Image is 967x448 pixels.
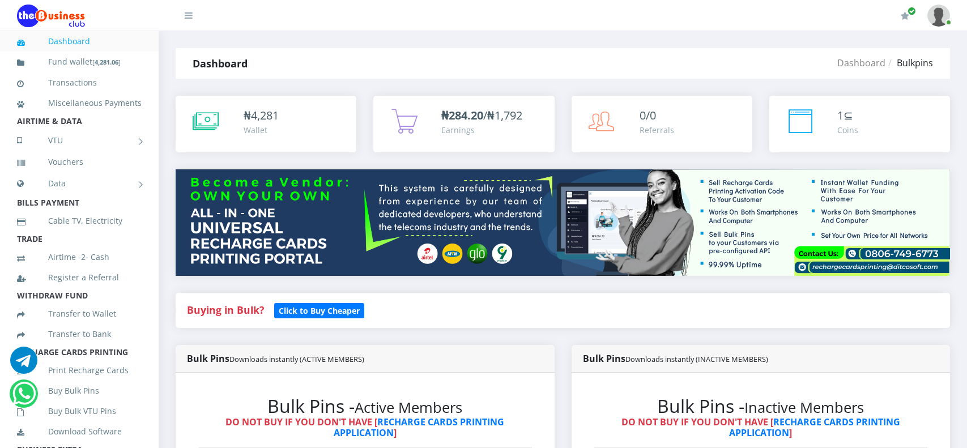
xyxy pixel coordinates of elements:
a: Chat for support [12,389,36,407]
small: Downloads instantly (INACTIVE MEMBERS) [625,354,768,364]
span: 0/0 [640,108,656,123]
a: Buy Bulk VTU Pins [17,398,142,424]
div: Wallet [244,124,279,136]
a: VTU [17,126,142,155]
strong: Bulk Pins [187,352,364,365]
a: 0/0 Referrals [572,96,752,152]
a: Buy Bulk Pins [17,378,142,404]
a: Chat for support [10,355,37,374]
strong: DO NOT BUY IF YOU DON'T HAVE [ ] [621,416,900,439]
a: Register a Referral [17,264,142,291]
div: Referrals [640,124,674,136]
a: Fund wallet[4,281.06] [17,49,142,75]
small: Active Members [355,398,462,417]
a: Miscellaneous Payments [17,90,142,116]
a: Download Software [17,419,142,445]
h2: Bulk Pins - [594,395,928,417]
a: Print Recharge Cards [17,357,142,383]
img: Logo [17,5,85,27]
a: Transactions [17,70,142,96]
strong: Dashboard [193,57,248,70]
a: Transfer to Wallet [17,301,142,327]
div: Coins [837,124,858,136]
a: RECHARGE CARDS PRINTING APPLICATION [729,416,900,439]
div: ⊆ [837,107,858,124]
small: [ ] [92,58,121,66]
strong: DO NOT BUY IF YOU DON'T HAVE [ ] [225,416,504,439]
a: Cable TV, Electricity [17,208,142,234]
a: Data [17,169,142,198]
small: Inactive Members [744,398,864,417]
b: Click to Buy Cheaper [279,305,360,316]
a: RECHARGE CARDS PRINTING APPLICATION [334,416,505,439]
a: Airtime -2- Cash [17,244,142,270]
li: Bulkpins [885,56,933,70]
div: Earnings [441,124,522,136]
a: Dashboard [17,28,142,54]
img: User [927,5,950,27]
a: ₦4,281 Wallet [176,96,356,152]
small: Downloads instantly (ACTIVE MEMBERS) [229,354,364,364]
span: /₦1,792 [441,108,522,123]
span: 1 [837,108,844,123]
div: ₦ [244,107,279,124]
a: Transfer to Bank [17,321,142,347]
span: Renew/Upgrade Subscription [908,7,916,15]
strong: Buying in Bulk? [187,303,264,317]
a: ₦284.20/₦1,792 Earnings [373,96,554,152]
img: multitenant_rcp.png [176,169,950,276]
span: 4,281 [251,108,279,123]
a: Dashboard [837,57,885,69]
h2: Bulk Pins - [198,395,532,417]
i: Renew/Upgrade Subscription [901,11,909,20]
a: Vouchers [17,149,142,175]
b: ₦284.20 [441,108,483,123]
a: Click to Buy Cheaper [274,303,364,317]
strong: Bulk Pins [583,352,768,365]
b: 4,281.06 [95,58,118,66]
